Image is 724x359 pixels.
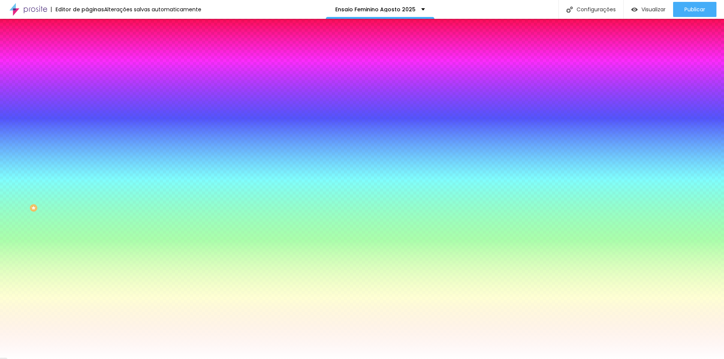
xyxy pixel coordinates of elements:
[51,7,104,12] div: Editor de páginas
[684,6,705,12] span: Publicar
[641,6,666,12] span: Visualizar
[104,7,201,12] div: Alterações salvas automaticamente
[624,2,673,17] button: Visualizar
[631,6,638,13] img: view-1.svg
[673,2,716,17] button: Publicar
[335,7,416,12] p: Ensaio Feminino Agosto 2025
[566,6,573,13] img: Icone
